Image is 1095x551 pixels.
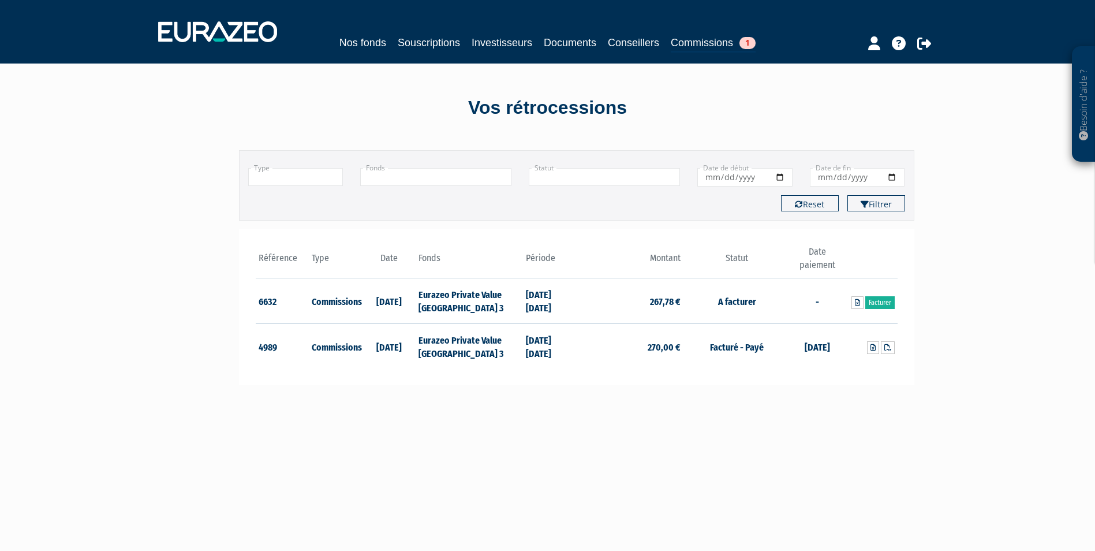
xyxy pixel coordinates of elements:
[577,324,683,369] td: 270,00 €
[683,324,790,369] td: Facturé - Payé
[256,324,309,369] td: 4989
[577,245,683,278] th: Montant
[865,296,895,309] a: Facturer
[472,35,532,51] a: Investisseurs
[309,278,362,324] td: Commissions
[256,278,309,324] td: 6632
[608,35,659,51] a: Conseillers
[790,245,844,278] th: Date paiement
[362,324,416,369] td: [DATE]
[219,95,877,121] div: Vos rétrocessions
[781,195,839,211] button: Reset
[158,21,277,42] img: 1732889491-logotype_eurazeo_blanc_rvb.png
[544,35,596,51] a: Documents
[362,245,416,278] th: Date
[523,278,577,324] td: [DATE] [DATE]
[790,278,844,324] td: -
[339,35,386,51] a: Nos fonds
[256,245,309,278] th: Référence
[683,278,790,324] td: A facturer
[790,324,844,369] td: [DATE]
[671,35,756,53] a: Commissions1
[1077,53,1090,157] p: Besoin d'aide ?
[416,278,522,324] td: Eurazeo Private Value [GEOGRAPHIC_DATA] 3
[847,195,905,211] button: Filtrer
[739,37,756,49] span: 1
[523,324,577,369] td: [DATE] [DATE]
[362,278,416,324] td: [DATE]
[577,278,683,324] td: 267,78 €
[683,245,790,278] th: Statut
[416,324,522,369] td: Eurazeo Private Value [GEOGRAPHIC_DATA] 3
[309,245,362,278] th: Type
[398,35,460,51] a: Souscriptions
[416,245,522,278] th: Fonds
[523,245,577,278] th: Période
[309,324,362,369] td: Commissions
